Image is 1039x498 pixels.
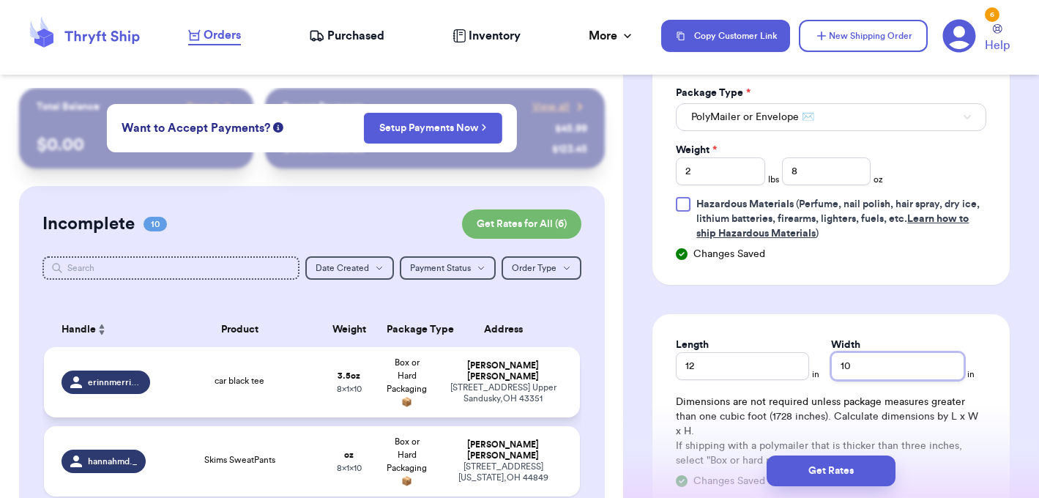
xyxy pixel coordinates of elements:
[444,439,562,461] div: [PERSON_NAME] [PERSON_NAME]
[337,384,362,393] span: 8 x 1 x 10
[532,100,587,114] a: View all
[453,27,521,45] a: Inventory
[676,439,986,468] p: If shipping with a polymailer that is thicker than three inches, select "Box or hard packaging".
[378,312,436,347] th: Package Type
[532,100,570,114] span: View all
[985,7,999,22] div: 6
[444,461,562,483] div: [STREET_ADDRESS] [US_STATE] , OH 44849
[661,20,790,52] button: Copy Customer Link
[767,456,895,486] button: Get Rates
[967,368,975,380] span: in
[676,86,751,100] label: Package Type
[693,247,765,261] span: Changes Saved
[338,371,360,380] strong: 3.5 oz
[410,264,471,272] span: Payment Status
[831,338,860,352] label: Width
[400,256,496,280] button: Payment Status
[144,217,167,231] span: 10
[691,110,814,124] span: PolyMailer or Envelope ✉️
[187,100,218,114] span: Payout
[187,100,236,114] a: Payout
[696,199,980,239] span: (Perfume, nail polish, hair spray, dry ice, lithium batteries, firearms, lighters, fuels, etc. )
[676,395,986,468] div: Dimensions are not required unless package measures greater than one cubic foot (1728 inches). Ca...
[344,450,354,459] strong: oz
[42,212,135,236] h2: Incomplete
[316,264,369,272] span: Date Created
[96,321,108,338] button: Sort ascending
[321,312,379,347] th: Weight
[305,256,394,280] button: Date Created
[436,312,580,347] th: Address
[444,360,562,382] div: [PERSON_NAME] [PERSON_NAME]
[985,24,1010,54] a: Help
[676,338,709,352] label: Length
[985,37,1010,54] span: Help
[188,26,241,45] a: Orders
[874,174,883,185] span: oz
[444,382,562,404] div: [STREET_ADDRESS] Upper Sandusky , OH 43351
[309,27,384,45] a: Purchased
[327,27,384,45] span: Purchased
[283,100,364,114] p: Recent Payments
[215,376,264,385] span: car black tee
[387,358,427,406] span: Box or Hard Packaging 📦
[159,312,320,347] th: Product
[676,103,986,131] button: PolyMailer or Envelope ✉️
[337,464,362,472] span: 8 x 1 x 10
[502,256,581,280] button: Order Type
[379,121,487,135] a: Setup Payments Now
[62,322,96,338] span: Handle
[555,122,587,136] div: $ 45.99
[37,100,100,114] p: Total Balance
[204,456,275,464] span: Skims SweatPants
[589,27,635,45] div: More
[42,256,299,280] input: Search
[512,264,556,272] span: Order Type
[204,26,241,44] span: Orders
[387,437,427,486] span: Box or Hard Packaging 📦
[88,376,141,388] span: erinnmerrimann
[552,142,587,157] div: $ 123.45
[364,113,502,144] button: Setup Payments Now
[462,209,581,239] button: Get Rates for All (6)
[469,27,521,45] span: Inventory
[812,368,819,380] span: in
[768,174,779,185] span: lbs
[942,19,976,53] a: 6
[88,456,137,467] span: hannahmd._
[799,20,928,52] button: New Shipping Order
[37,133,236,157] p: $ 0.00
[122,119,270,137] span: Want to Accept Payments?
[696,199,794,209] span: Hazardous Materials
[676,143,717,157] label: Weight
